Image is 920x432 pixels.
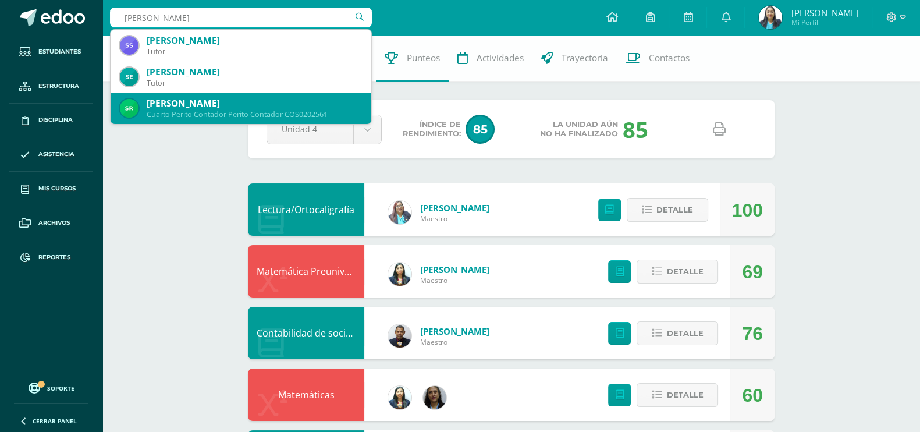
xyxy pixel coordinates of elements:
[9,172,93,206] a: Mis cursos
[388,386,411,409] img: 7b4256160ebb1349380938f6b688989c.png
[9,104,93,138] a: Disciplina
[388,263,411,286] img: 7b4256160ebb1349380938f6b688989c.png
[376,35,449,82] a: Punteos
[147,47,362,56] div: Tutor
[420,214,489,224] span: Maestro
[248,183,364,236] div: Lectura/Ortocaligrafía
[791,17,858,27] span: Mi Perfil
[9,240,93,275] a: Reportes
[9,206,93,240] a: Archivos
[147,78,362,88] div: Tutor
[120,36,138,55] img: fb856b9fc8150663ff68982cc2aa0e58.png
[627,198,708,222] button: Detalle
[420,325,489,337] a: [PERSON_NAME]
[423,386,446,409] img: 82bf3ab6a799adf964157822bef4dd6a.png
[742,246,763,298] div: 69
[38,218,70,228] span: Archivos
[742,307,763,360] div: 76
[388,201,411,224] img: c593a8013a7b1445db5bffe5459a9aee.png
[617,35,698,82] a: Contactos
[477,52,524,64] span: Actividades
[403,120,461,139] span: Índice de Rendimiento:
[147,109,362,119] div: Cuarto Perito Contador Perito Contador COS0202561
[623,114,648,144] div: 85
[120,99,138,118] img: bc08993822f44e30a52257e0b1df99ca.png
[540,120,618,139] span: La unidad aún no ha finalizado
[637,383,718,407] button: Detalle
[532,35,617,82] a: Trayectoria
[38,184,76,193] span: Mis cursos
[420,202,489,214] a: [PERSON_NAME]
[666,261,703,282] span: Detalle
[278,388,335,401] a: Matemáticas
[147,34,362,47] div: [PERSON_NAME]
[282,115,339,143] span: Unidad 4
[637,321,718,345] button: Detalle
[47,384,74,392] span: Soporte
[562,52,608,64] span: Trayectoria
[466,115,495,144] span: 85
[147,97,362,109] div: [PERSON_NAME]
[732,184,763,236] div: 100
[110,8,372,27] input: Busca un usuario...
[257,265,381,278] a: Matemática Preuniversitaria
[257,327,378,339] a: Contabilidad de sociedades
[420,275,489,285] span: Maestro
[9,69,93,104] a: Estructura
[388,324,411,348] img: b39acb9233a3ac3163c44be5a56bc5c9.png
[248,245,364,298] div: Matemática Preuniversitaria
[666,323,703,344] span: Detalle
[267,115,381,144] a: Unidad 4
[9,35,93,69] a: Estudiantes
[649,52,690,64] span: Contactos
[258,203,354,216] a: Lectura/Ortocaligrafía
[449,35,532,82] a: Actividades
[147,66,362,78] div: [PERSON_NAME]
[420,264,489,275] a: [PERSON_NAME]
[38,150,74,159] span: Asistencia
[666,384,703,406] span: Detalle
[407,52,440,64] span: Punteos
[38,47,81,56] span: Estudiantes
[33,417,77,425] span: Cerrar panel
[38,115,73,125] span: Disciplina
[791,7,858,19] span: [PERSON_NAME]
[637,260,718,284] button: Detalle
[38,253,70,262] span: Reportes
[14,380,88,395] a: Soporte
[248,307,364,359] div: Contabilidad de sociedades
[38,82,79,91] span: Estructura
[420,337,489,347] span: Maestro
[9,137,93,172] a: Asistencia
[248,369,364,421] div: Matemáticas
[656,199,693,221] span: Detalle
[742,369,763,422] div: 60
[120,68,138,86] img: 0c41583e3aba4194b03acc8ad49294df.png
[759,6,782,29] img: dc7d38de1d5b52360c8bb618cee5abea.png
